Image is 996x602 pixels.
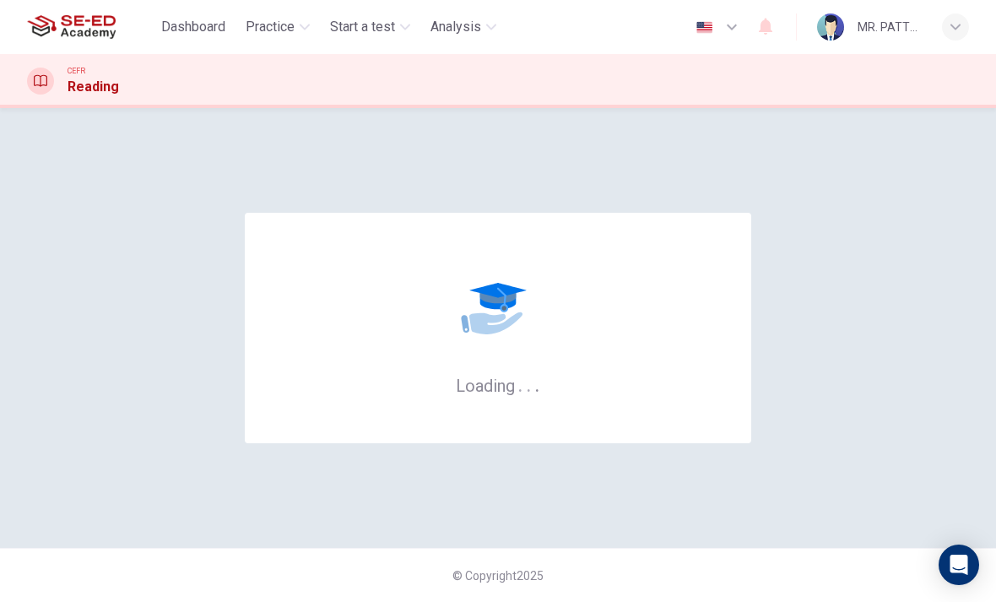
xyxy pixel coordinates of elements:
[430,17,481,37] span: Analysis
[452,569,544,583] span: © Copyright 2025
[246,17,295,37] span: Practice
[939,545,979,585] div: Open Intercom Messenger
[27,10,154,44] a: SE-ED Academy logo
[694,21,715,34] img: en
[517,370,523,398] h6: .
[68,65,85,77] span: CEFR
[27,10,116,44] img: SE-ED Academy logo
[330,17,395,37] span: Start a test
[239,12,317,42] button: Practice
[858,17,922,37] div: MR. PATTECHIN PHINITRATCHAKIT
[424,12,503,42] button: Analysis
[323,12,417,42] button: Start a test
[526,370,532,398] h6: .
[817,14,844,41] img: Profile picture
[154,12,232,42] button: Dashboard
[456,374,540,396] h6: Loading
[534,370,540,398] h6: .
[161,17,225,37] span: Dashboard
[68,77,119,97] h1: Reading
